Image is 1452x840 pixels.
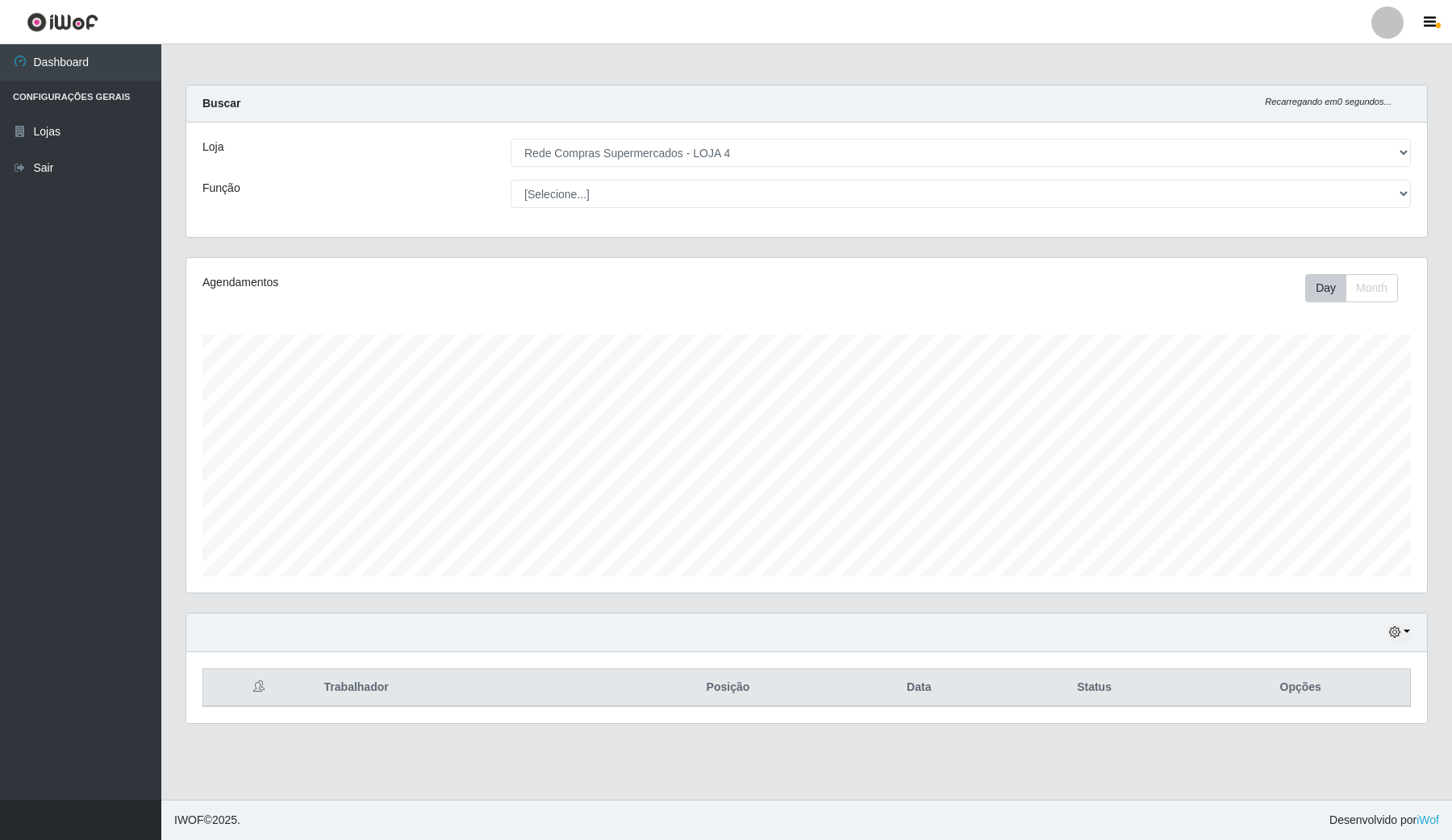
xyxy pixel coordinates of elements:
th: Posição [615,669,841,707]
i: Recarregando em 0 segundos... [1265,97,1391,106]
th: Data [841,669,998,707]
a: iWof [1417,813,1439,826]
div: First group [1305,274,1398,302]
th: Status [998,669,1191,707]
th: Trabalhador [315,669,616,707]
label: Função [202,180,240,197]
span: Desenvolvido por [1329,812,1439,829]
span: © 2025 . [174,812,240,829]
strong: Buscar [202,97,240,110]
button: Month [1346,274,1398,302]
div: Agendamentos [202,274,692,291]
span: IWOF [174,813,204,826]
img: CoreUI Logo [27,12,98,32]
button: Day [1305,274,1346,302]
label: Loja [202,139,223,156]
th: Opções [1191,669,1410,707]
div: Toolbar with button groups [1305,274,1411,302]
